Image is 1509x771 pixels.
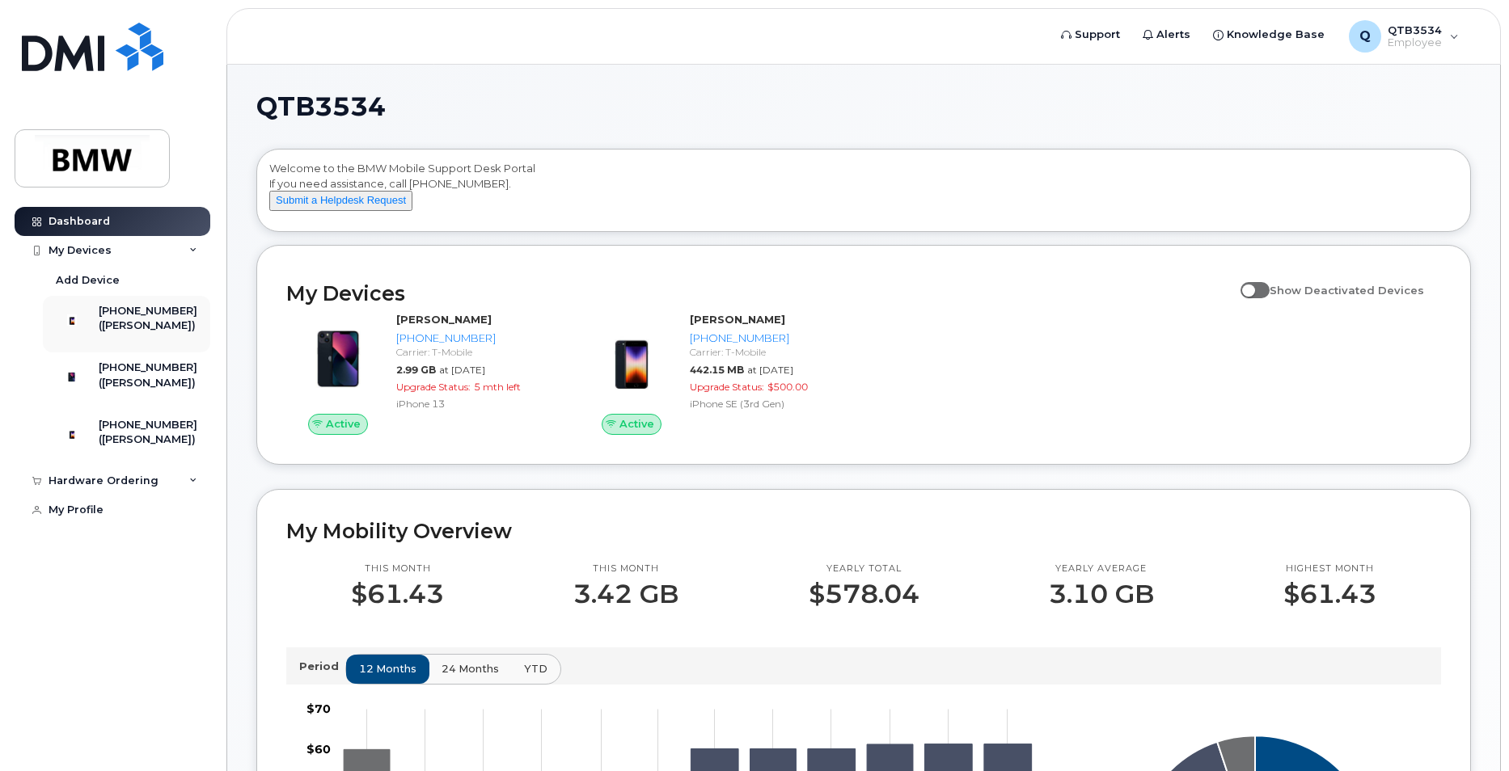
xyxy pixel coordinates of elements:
[299,320,377,398] img: image20231002-3703462-1ig824h.jpeg
[573,579,678,609] p: 3.42 GB
[396,331,554,346] div: [PHONE_NUMBER]
[286,312,560,435] a: Active[PERSON_NAME][PHONE_NUMBER]Carrier: T-Mobile2.99 GBat [DATE]Upgrade Status:5 mth leftiPhone 13
[573,562,678,575] p: This month
[396,345,554,359] div: Carrier: T-Mobile
[351,562,444,575] p: This month
[256,95,386,119] span: QTB3534
[1270,284,1424,297] span: Show Deactivated Devices
[396,364,436,376] span: 2.99 GB
[1439,701,1497,759] iframe: Messenger Launcher
[442,661,499,676] span: 24 months
[747,364,793,376] span: at [DATE]
[286,519,1441,543] h2: My Mobility Overview
[690,397,847,411] div: iPhone SE (3rd Gen)
[809,562,919,575] p: Yearly total
[690,345,847,359] div: Carrier: T-Mobile
[269,193,412,206] a: Submit a Helpdesk Request
[396,381,471,393] span: Upgrade Status:
[439,364,485,376] span: at [DATE]
[299,659,345,674] p: Period
[580,312,854,435] a: Active[PERSON_NAME][PHONE_NUMBER]Carrier: T-Mobile442.15 MBat [DATE]Upgrade Status:$500.00iPhone ...
[306,701,331,716] tspan: $70
[326,416,361,432] span: Active
[351,579,444,609] p: $61.43
[809,579,919,609] p: $578.04
[306,742,331,756] tspan: $60
[474,381,521,393] span: 5 mth left
[1241,275,1253,288] input: Show Deactivated Devices
[524,661,547,676] span: YTD
[690,313,785,326] strong: [PERSON_NAME]
[690,364,744,376] span: 442.15 MB
[593,320,670,398] img: image20231002-3703462-1angbar.jpeg
[269,161,1458,225] div: Welcome to the BMW Mobile Support Desk Portal If you need assistance, call [PHONE_NUMBER].
[1049,579,1154,609] p: 3.10 GB
[396,397,554,411] div: iPhone 13
[767,381,808,393] span: $500.00
[690,381,764,393] span: Upgrade Status:
[690,331,847,346] div: [PHONE_NUMBER]
[1049,562,1154,575] p: Yearly average
[619,416,654,432] span: Active
[269,191,412,211] button: Submit a Helpdesk Request
[286,281,1232,305] h2: My Devices
[1283,579,1376,609] p: $61.43
[396,313,492,326] strong: [PERSON_NAME]
[1283,562,1376,575] p: Highest month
